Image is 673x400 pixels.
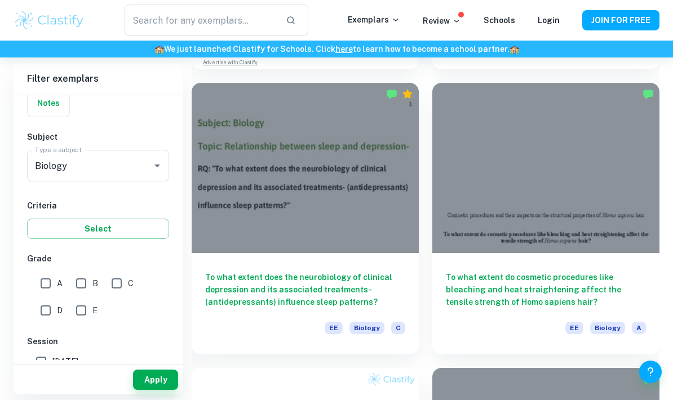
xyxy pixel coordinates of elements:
[14,63,183,95] h6: Filter exemplars
[348,14,400,26] p: Exemplars
[446,271,646,308] h6: To what extent do cosmetic procedures like bleaching and heat straightening affect the tensile st...
[27,131,169,143] h6: Subject
[386,88,397,100] img: Marked
[27,219,169,239] button: Select
[52,355,78,368] span: [DATE]
[14,9,85,32] img: Clastify logo
[35,145,82,154] label: Type a subject
[27,335,169,348] h6: Session
[27,252,169,265] h6: Grade
[92,304,98,317] span: E
[538,16,560,25] a: Login
[28,90,69,117] button: Notes
[510,45,519,54] span: 🏫
[402,88,413,100] div: Premium
[125,5,277,36] input: Search for any exemplars...
[128,277,134,290] span: C
[57,277,63,290] span: A
[27,199,169,212] h6: Criteria
[639,361,662,383] button: Help and Feedback
[57,304,63,317] span: D
[133,370,178,390] button: Apply
[391,322,405,334] span: C
[205,271,405,308] h6: To what extent does the neurobiology of clinical depression and its associated treatments- (antid...
[149,158,165,174] button: Open
[154,45,164,54] span: 🏫
[643,88,654,100] img: Marked
[2,43,671,55] h6: We just launched Clastify for Schools. Click to learn how to become a school partner.
[192,83,419,354] a: To what extent does the neurobiology of clinical depression and its associated treatments- (antid...
[92,277,98,290] span: B
[484,16,515,25] a: Schools
[423,15,461,27] p: Review
[325,322,343,334] span: EE
[565,322,583,334] span: EE
[335,45,353,54] a: here
[582,10,659,30] button: JOIN FOR FREE
[432,83,659,354] a: To what extent do cosmetic procedures like bleaching and heat straightening affect the tensile st...
[349,322,384,334] span: Biology
[590,322,625,334] span: Biology
[203,59,258,66] a: Advertise with Clastify
[632,322,646,334] span: A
